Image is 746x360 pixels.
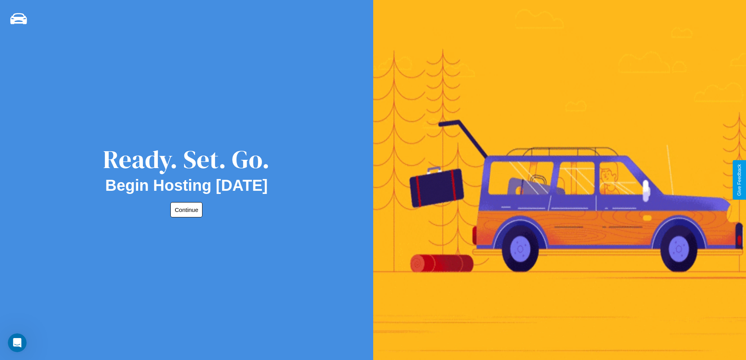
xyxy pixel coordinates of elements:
[170,202,202,217] button: Continue
[737,164,742,196] div: Give Feedback
[105,177,268,194] h2: Begin Hosting [DATE]
[103,142,270,177] div: Ready. Set. Go.
[8,333,27,352] iframe: Intercom live chat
